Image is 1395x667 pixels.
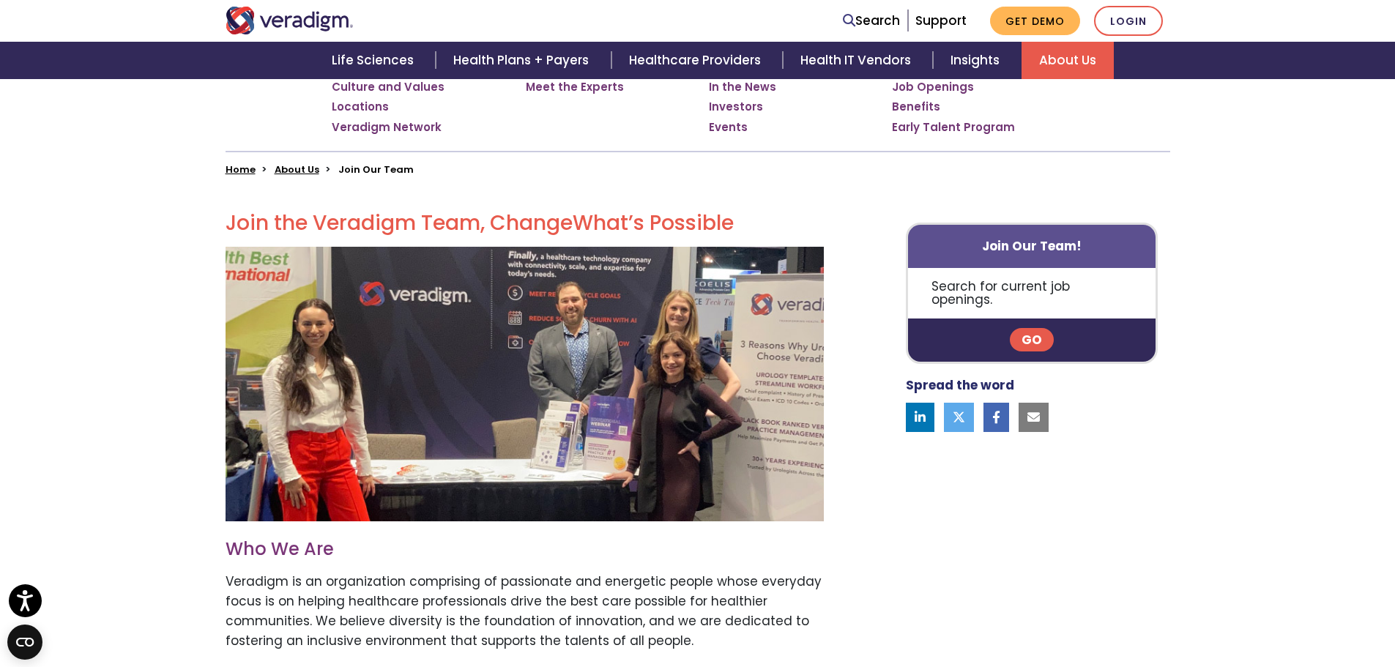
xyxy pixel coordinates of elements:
[226,163,256,176] a: Home
[843,11,900,31] a: Search
[990,7,1080,35] a: Get Demo
[906,376,1014,394] strong: Spread the word
[332,120,442,135] a: Veradigm Network
[709,100,763,114] a: Investors
[314,42,436,79] a: Life Sciences
[892,100,940,114] a: Benefits
[573,209,734,237] span: What’s Possible
[709,80,776,94] a: In the News
[915,12,967,29] a: Support
[1010,328,1054,351] a: Go
[892,120,1015,135] a: Early Talent Program
[709,120,748,135] a: Events
[1094,6,1163,36] a: Login
[332,80,444,94] a: Culture and Values
[982,237,1082,255] strong: Join Our Team!
[7,625,42,660] button: Open CMP widget
[908,268,1156,318] p: Search for current job openings.
[933,42,1022,79] a: Insights
[436,42,611,79] a: Health Plans + Payers
[611,42,783,79] a: Healthcare Providers
[226,7,354,34] img: Veradigm logo
[332,100,389,114] a: Locations
[275,163,319,176] a: About Us
[226,572,824,652] p: Veradigm is an organization comprising of passionate and energetic people whose everyday focus is...
[226,211,824,236] h2: Join the Veradigm Team, Change
[892,80,974,94] a: Job Openings
[1022,42,1114,79] a: About Us
[783,42,933,79] a: Health IT Vendors
[526,80,624,94] a: Meet the Experts
[226,539,824,560] h3: Who We Are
